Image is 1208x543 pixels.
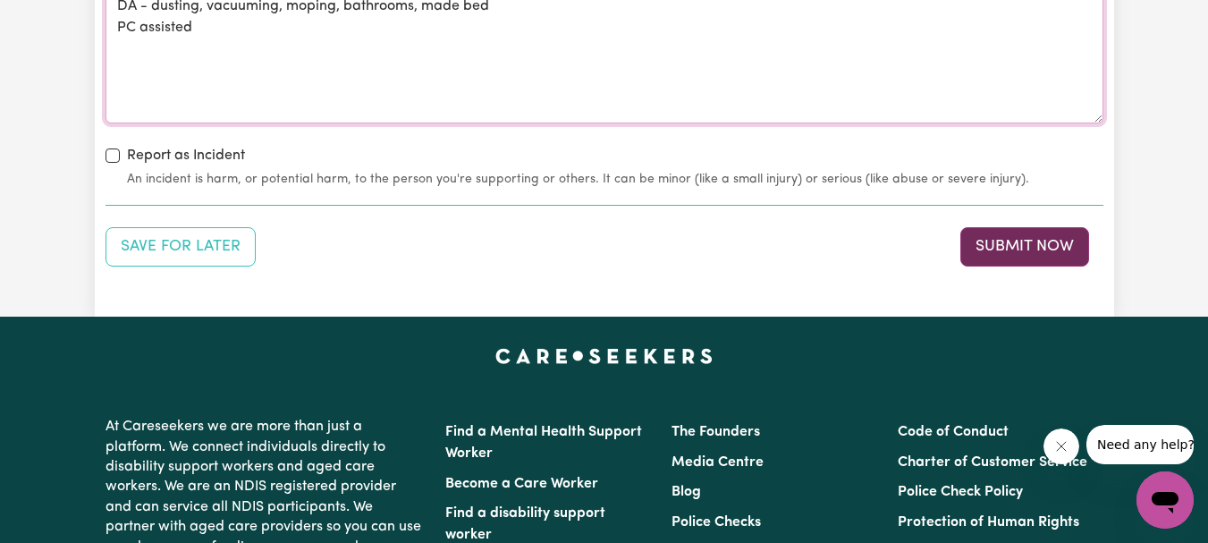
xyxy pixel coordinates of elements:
[672,515,761,530] a: Police Checks
[1136,471,1194,529] iframe: Button to launch messaging window
[127,170,1103,189] small: An incident is harm, or potential harm, to the person you're supporting or others. It can be mino...
[445,425,642,461] a: Find a Mental Health Support Worker
[898,425,1009,439] a: Code of Conduct
[1086,425,1194,464] iframe: Message from company
[495,349,713,363] a: Careseekers home page
[445,506,605,542] a: Find a disability support worker
[898,455,1087,470] a: Charter of Customer Service
[11,13,108,27] span: Need any help?
[898,515,1079,530] a: Protection of Human Rights
[445,477,598,491] a: Become a Care Worker
[672,485,701,499] a: Blog
[127,145,245,166] label: Report as Incident
[960,227,1089,267] button: Submit your job report
[672,425,760,439] a: The Founders
[898,485,1023,499] a: Police Check Policy
[672,455,764,470] a: Media Centre
[106,227,256,267] button: Save your job report
[1043,428,1079,464] iframe: Close message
